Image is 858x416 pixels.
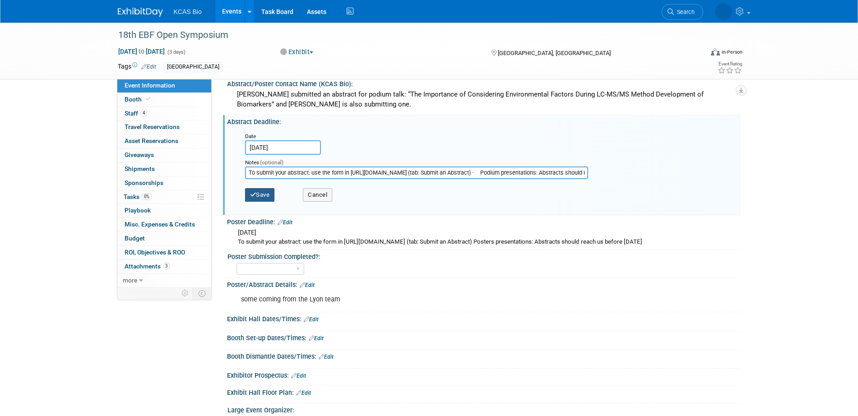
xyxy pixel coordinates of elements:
a: Edit [278,219,292,226]
a: Edit [300,282,315,288]
span: Playbook [125,207,151,214]
a: Edit [309,335,324,342]
a: Shipments [117,162,211,176]
span: to [137,48,146,55]
button: Save [245,188,275,202]
span: 4 [140,110,147,116]
div: Exhibit Hall Dates/Times: [227,312,741,324]
a: Edit [141,64,156,70]
span: [DATE] [DATE] [118,47,165,55]
div: 18th EBF Open Symposium [115,27,690,43]
a: Edit [319,354,334,360]
span: Asset Reservations [125,137,178,144]
div: Event Format [650,47,743,60]
span: Search [674,9,695,15]
div: Event Rating [718,62,742,66]
button: Exhibit [277,47,317,57]
div: In-Person [721,49,742,55]
a: Search [662,4,703,20]
a: Sponsorships [117,176,211,190]
span: Event Information [125,82,175,89]
span: 3 [163,263,170,269]
small: Date [245,133,256,139]
span: Giveaways [125,151,154,158]
div: Booth Dismantle Dates/Times: [227,350,741,361]
a: Attachments3 [117,260,211,273]
a: Budget [117,232,211,245]
span: [DATE] [238,229,256,236]
div: Abstract/Poster Contact Name (KCAS Bio): [227,77,741,88]
i: Booth reservation complete [146,97,150,102]
a: Edit [296,390,311,396]
span: Booth [125,96,152,103]
span: more [123,277,137,284]
div: Poster Submission Completed?: [227,250,737,261]
img: Format-Inperson.png [711,48,720,55]
a: Playbook [117,204,211,217]
div: To submit your abstract: use the form in [URL][DOMAIN_NAME] (tab: Submit an Abstract) Posters pre... [238,238,734,246]
a: Event Information [117,79,211,92]
a: Edit [304,316,319,323]
div: Poster/Abstract Details: [227,278,741,290]
div: Exhibitor Prospectus: [227,369,741,380]
td: Tags [118,62,156,72]
a: Edit [291,373,306,379]
span: 0% [142,193,152,200]
div: Large Event Organizer: [227,403,737,415]
div: some coming from the Lyon team [235,291,641,309]
span: Misc. Expenses & Credits [125,221,195,228]
span: ROI, Objectives & ROO [125,249,185,256]
a: more [117,274,211,287]
img: ExhibitDay [118,8,163,17]
div: Booth Set-up Dates/Times: [227,331,741,343]
span: Tasks [124,193,152,200]
span: Sponsorships [125,179,163,186]
div: Exhibit Hall Floor Plan: [227,386,741,398]
div: [GEOGRAPHIC_DATA] [164,62,222,72]
td: Personalize Event Tab Strip [177,287,193,299]
span: Attachments [125,263,170,270]
a: Staff4 [117,107,211,120]
a: Asset Reservations [117,134,211,148]
div: [PERSON_NAME] submitted an abstract for podium talk: “The Importance of Considering Environmental... [234,88,734,111]
a: Booth [117,93,211,106]
a: Misc. Expenses & Credits [117,218,211,231]
span: (optional) [260,159,283,166]
span: [GEOGRAPHIC_DATA], [GEOGRAPHIC_DATA] [498,50,611,56]
div: Abstract Deadline: [227,115,741,126]
span: Shipments [125,165,155,172]
button: Cancel [303,188,332,202]
span: Staff [125,110,147,117]
img: Elma El Khouri [715,3,732,20]
small: Notes [245,159,259,166]
span: KCAS Bio [174,8,202,15]
a: ROI, Objectives & ROO [117,246,211,259]
span: Budget [125,235,145,242]
span: (3 days) [167,49,186,55]
a: Giveaways [117,148,211,162]
span: Travel Reservations [125,123,180,130]
a: Travel Reservations [117,120,211,134]
div: Poster Deadline: [227,215,741,227]
a: Tasks0% [117,190,211,204]
td: Toggle Event Tabs [193,287,211,299]
input: Select Date [245,140,321,155]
